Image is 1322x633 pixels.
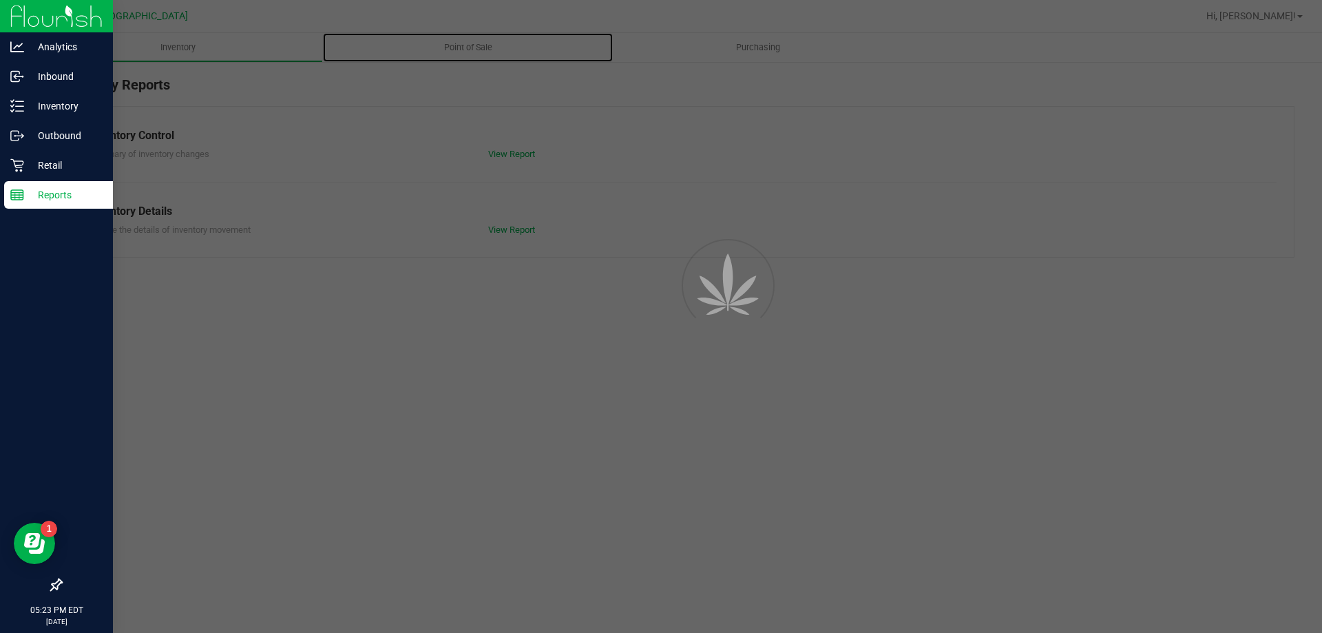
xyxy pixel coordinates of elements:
p: 05:23 PM EDT [6,604,107,616]
p: Inventory [24,98,107,114]
inline-svg: Reports [10,188,24,202]
iframe: Resource center unread badge [41,521,57,537]
p: Analytics [24,39,107,55]
p: Outbound [24,127,107,144]
p: Retail [24,157,107,174]
p: Reports [24,187,107,203]
p: Inbound [24,68,107,85]
inline-svg: Inbound [10,70,24,83]
inline-svg: Retail [10,158,24,172]
inline-svg: Outbound [10,129,24,143]
inline-svg: Analytics [10,40,24,54]
iframe: Resource center [14,523,55,564]
p: [DATE] [6,616,107,627]
inline-svg: Inventory [10,99,24,113]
